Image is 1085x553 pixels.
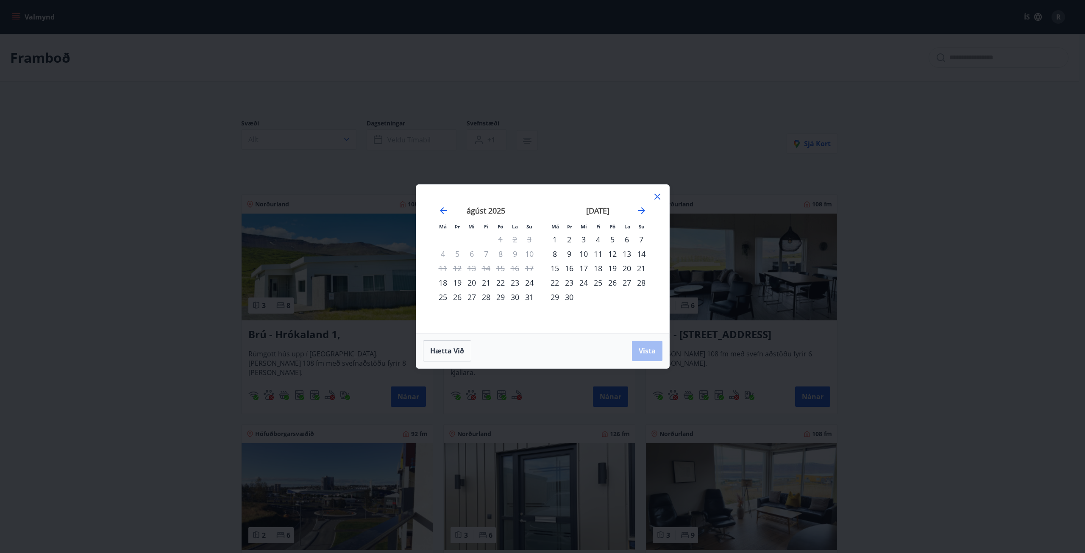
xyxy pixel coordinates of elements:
td: Choose þriðjudagur, 2. september 2025 as your check-in date. It’s available. [562,232,576,247]
small: Fi [596,223,601,230]
div: 18 [591,261,605,275]
strong: ágúst 2025 [467,206,505,216]
div: 24 [522,275,537,290]
div: 6 [620,232,634,247]
small: Þr [455,223,460,230]
td: Choose laugardagur, 23. ágúst 2025 as your check-in date. It’s available. [508,275,522,290]
small: Mi [468,223,475,230]
td: Choose þriðjudagur, 16. september 2025 as your check-in date. It’s available. [562,261,576,275]
div: 25 [436,290,450,304]
small: La [624,223,630,230]
div: Move forward to switch to the next month. [637,206,647,216]
small: Má [439,223,447,230]
div: 21 [479,275,493,290]
td: Choose fimmtudagur, 28. ágúst 2025 as your check-in date. It’s available. [479,290,493,304]
td: Not available. sunnudagur, 10. ágúst 2025 [522,247,537,261]
td: Choose laugardagur, 30. ágúst 2025 as your check-in date. It’s available. [508,290,522,304]
td: Not available. föstudagur, 8. ágúst 2025 [493,247,508,261]
td: Not available. sunnudagur, 3. ágúst 2025 [522,232,537,247]
div: 8 [548,247,562,261]
div: 3 [576,232,591,247]
td: Choose miðvikudagur, 10. september 2025 as your check-in date. It’s available. [576,247,591,261]
div: 10 [576,247,591,261]
td: Choose laugardagur, 6. september 2025 as your check-in date. It’s available. [620,232,634,247]
small: Fi [484,223,488,230]
div: 1 [548,232,562,247]
td: Choose mánudagur, 18. ágúst 2025 as your check-in date. It’s available. [436,275,450,290]
small: Su [526,223,532,230]
div: 18 [436,275,450,290]
div: 20 [465,275,479,290]
td: Choose sunnudagur, 31. ágúst 2025 as your check-in date. It’s available. [522,290,537,304]
td: Choose fimmtudagur, 21. ágúst 2025 as your check-in date. It’s available. [479,275,493,290]
td: Not available. miðvikudagur, 6. ágúst 2025 [465,247,479,261]
td: Choose laugardagur, 27. september 2025 as your check-in date. It’s available. [620,275,634,290]
div: Calendar [426,195,659,323]
td: Choose fimmtudagur, 18. september 2025 as your check-in date. It’s available. [591,261,605,275]
div: 29 [548,290,562,304]
td: Not available. þriðjudagur, 12. ágúst 2025 [450,261,465,275]
div: 30 [562,290,576,304]
div: 19 [450,275,465,290]
div: 28 [479,290,493,304]
div: Move backward to switch to the previous month. [438,206,448,216]
div: 16 [562,261,576,275]
small: La [512,223,518,230]
div: 15 [548,261,562,275]
div: 26 [605,275,620,290]
div: 26 [450,290,465,304]
div: 25 [591,275,605,290]
small: Má [551,223,559,230]
strong: [DATE] [586,206,609,216]
small: Fö [498,223,503,230]
td: Choose sunnudagur, 28. september 2025 as your check-in date. It’s available. [634,275,648,290]
div: 2 [562,232,576,247]
div: 4 [591,232,605,247]
td: Not available. miðvikudagur, 13. ágúst 2025 [465,261,479,275]
div: 24 [576,275,591,290]
div: 29 [493,290,508,304]
td: Choose þriðjudagur, 19. ágúst 2025 as your check-in date. It’s available. [450,275,465,290]
td: Choose föstudagur, 26. september 2025 as your check-in date. It’s available. [605,275,620,290]
div: 27 [620,275,634,290]
small: Þr [567,223,572,230]
td: Choose miðvikudagur, 27. ágúst 2025 as your check-in date. It’s available. [465,290,479,304]
td: Choose miðvikudagur, 17. september 2025 as your check-in date. It’s available. [576,261,591,275]
td: Choose mánudagur, 25. ágúst 2025 as your check-in date. It’s available. [436,290,450,304]
div: 5 [605,232,620,247]
td: Choose sunnudagur, 24. ágúst 2025 as your check-in date. It’s available. [522,275,537,290]
div: 23 [508,275,522,290]
td: Not available. fimmtudagur, 7. ágúst 2025 [479,247,493,261]
td: Not available. mánudagur, 4. ágúst 2025 [436,247,450,261]
div: 20 [620,261,634,275]
td: Not available. laugardagur, 2. ágúst 2025 [508,232,522,247]
td: Choose miðvikudagur, 3. september 2025 as your check-in date. It’s available. [576,232,591,247]
div: 11 [591,247,605,261]
div: 22 [493,275,508,290]
div: 23 [562,275,576,290]
td: Not available. föstudagur, 1. ágúst 2025 [493,232,508,247]
div: 9 [562,247,576,261]
td: Choose föstudagur, 19. september 2025 as your check-in date. It’s available. [605,261,620,275]
td: Choose föstudagur, 5. september 2025 as your check-in date. It’s available. [605,232,620,247]
td: Not available. föstudagur, 15. ágúst 2025 [493,261,508,275]
td: Choose sunnudagur, 21. september 2025 as your check-in date. It’s available. [634,261,648,275]
td: Not available. sunnudagur, 17. ágúst 2025 [522,261,537,275]
div: 28 [634,275,648,290]
span: Hætta við [430,346,464,356]
td: Choose þriðjudagur, 23. september 2025 as your check-in date. It’s available. [562,275,576,290]
td: Not available. laugardagur, 9. ágúst 2025 [508,247,522,261]
div: 7 [634,232,648,247]
td: Not available. laugardagur, 16. ágúst 2025 [508,261,522,275]
td: Choose miðvikudagur, 20. ágúst 2025 as your check-in date. It’s available. [465,275,479,290]
td: Choose mánudagur, 1. september 2025 as your check-in date. It’s available. [548,232,562,247]
button: Hætta við [423,340,471,361]
small: Fö [610,223,615,230]
div: 12 [605,247,620,261]
td: Choose mánudagur, 22. september 2025 as your check-in date. It’s available. [548,275,562,290]
div: 22 [548,275,562,290]
div: 14 [634,247,648,261]
td: Choose laugardagur, 20. september 2025 as your check-in date. It’s available. [620,261,634,275]
div: 19 [605,261,620,275]
td: Choose fimmtudagur, 25. september 2025 as your check-in date. It’s available. [591,275,605,290]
